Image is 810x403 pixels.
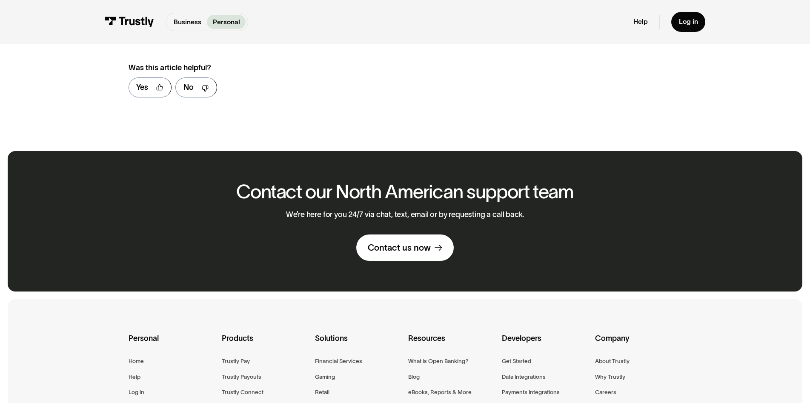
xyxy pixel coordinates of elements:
p: Business [174,17,201,27]
a: Business [168,15,207,29]
div: Resources [408,332,495,356]
a: About Trustly [595,356,630,366]
div: Was this article helpful? [129,62,464,74]
a: Get Started [502,356,531,366]
a: What is Open Banking? [408,356,468,366]
p: We’re here for you 24/7 via chat, text, email or by requesting a call back. [286,210,524,220]
a: Blog [408,372,420,382]
a: Trustly Connect [222,387,263,397]
div: Log in [679,17,698,26]
a: Home [129,356,144,366]
a: eBooks, Reports & More [408,387,472,397]
div: Personal [129,332,215,356]
a: Log in [129,387,144,397]
a: Payments Integrations [502,387,560,397]
a: Help [129,372,140,382]
a: Financial Services [315,356,362,366]
a: Trustly Pay [222,356,250,366]
div: Yes [136,82,148,93]
div: Products [222,332,308,356]
a: Contact us now [356,234,454,261]
a: Data Integrations [502,372,546,382]
a: No [175,77,217,97]
h2: Contact our North American support team [236,181,574,202]
div: Contact us now [368,242,431,253]
div: Company [595,332,681,356]
img: Trustly Logo [105,17,155,27]
a: Careers [595,387,616,397]
div: Solutions [315,332,401,356]
a: Yes [129,77,172,97]
p: Personal [213,17,240,27]
a: Why Trustly [595,372,625,382]
div: Developers [502,332,588,356]
a: Gaming [315,372,335,382]
a: Help [633,17,648,26]
a: Trustly Payouts [222,372,261,382]
a: Log in [671,12,706,32]
a: Retail [315,387,329,397]
a: Personal [207,15,246,29]
div: No [183,82,194,93]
